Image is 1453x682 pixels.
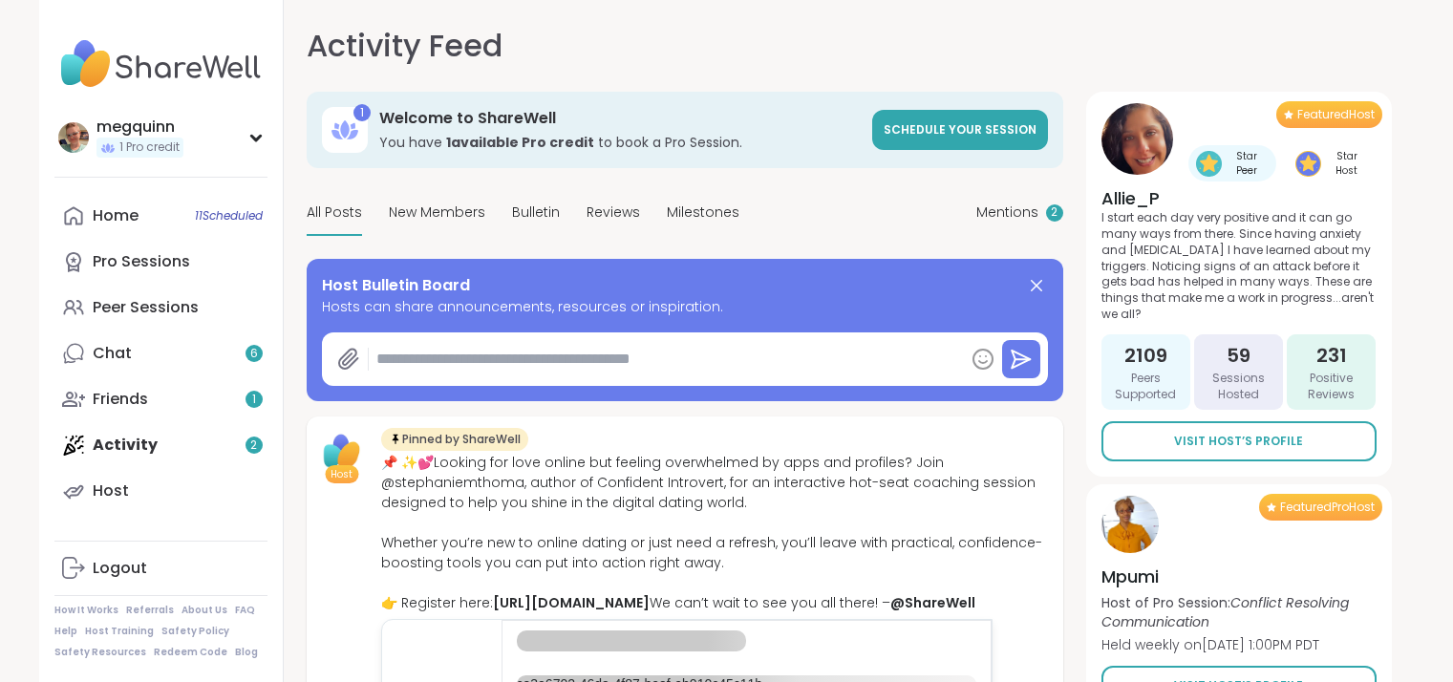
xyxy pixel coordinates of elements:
[54,193,267,239] a: Home11Scheduled
[1124,342,1167,369] span: 2109
[1101,421,1377,461] a: Visit Host’s Profile
[1325,149,1369,178] span: Star Host
[93,205,139,226] div: Home
[1101,635,1377,654] p: Held weekly on [DATE] 1:00PM PDT
[1174,433,1303,450] span: Visit Host’s Profile
[381,428,528,451] div: Pinned by ShareWell
[322,274,470,297] span: Host Bulletin Board
[54,376,267,422] a: Friends1
[1109,371,1183,403] span: Peers Supported
[381,453,1052,613] div: 📌 ✨💕Looking for love online but feeling overwhelmed by apps and profiles? Join @stephaniemthoma, ...
[154,646,227,659] a: Redeem Code
[307,23,502,69] h1: Activity Feed
[331,467,353,481] span: Host
[93,251,190,272] div: Pro Sessions
[1101,186,1377,210] h4: Allie_P
[235,646,258,659] a: Blog
[250,346,258,362] span: 6
[1051,204,1058,221] span: 2
[446,133,594,152] b: 1 available Pro credit
[587,202,640,223] span: Reviews
[353,104,371,121] div: 1
[1101,496,1159,553] img: Mpumi
[976,202,1038,223] span: Mentions
[1297,107,1375,122] span: Featured Host
[93,389,148,410] div: Friends
[93,297,199,318] div: Peer Sessions
[126,604,174,617] a: Referrals
[119,139,180,156] span: 1 Pro credit
[85,625,154,638] a: Host Training
[54,285,267,330] a: Peer Sessions
[1101,593,1349,631] i: Conflict Resolving Communication
[195,208,263,224] span: 11 Scheduled
[512,202,560,223] span: Bulletin
[1101,210,1377,323] p: I start each day very positive and it can go many ways from there. Since having anxiety and [MEDI...
[1101,593,1377,631] p: Host of Pro Session:
[379,108,861,129] h3: Welcome to ShareWell
[379,133,861,152] h3: You have to book a Pro Session.
[54,330,267,376] a: Chat6
[54,31,267,97] img: ShareWell Nav Logo
[1101,103,1173,175] img: Allie_P
[517,630,747,651] p: ca3e6702-46da-4f87-beaf-eb010c45c11b
[1226,149,1269,178] span: Star Peer
[96,117,183,138] div: megquinn
[58,122,89,153] img: megquinn
[1196,151,1222,177] img: Star Peer
[1295,151,1321,177] img: Star Host
[890,593,975,612] a: @ShareWell
[93,343,132,364] div: Chat
[389,202,485,223] span: New Members
[322,297,1048,317] span: Hosts can share announcements, resources or inspiration.
[161,625,229,638] a: Safety Policy
[54,625,77,638] a: Help
[54,646,146,659] a: Safety Resources
[318,428,366,476] img: ShareWell
[884,121,1036,138] span: Schedule your session
[667,202,739,223] span: Milestones
[1227,342,1250,369] span: 59
[235,604,255,617] a: FAQ
[307,202,362,223] span: All Posts
[93,480,129,501] div: Host
[252,392,256,408] span: 1
[1202,371,1275,403] span: Sessions Hosted
[54,239,267,285] a: Pro Sessions
[54,545,267,591] a: Logout
[493,593,650,612] a: [URL][DOMAIN_NAME]
[93,558,147,579] div: Logout
[1280,500,1375,515] span: Featured Pro Host
[54,604,118,617] a: How It Works
[54,468,267,514] a: Host
[1101,565,1377,588] h4: Mpumi
[182,604,227,617] a: About Us
[1316,342,1347,369] span: 231
[1294,371,1368,403] span: Positive Reviews
[872,110,1048,150] a: Schedule your session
